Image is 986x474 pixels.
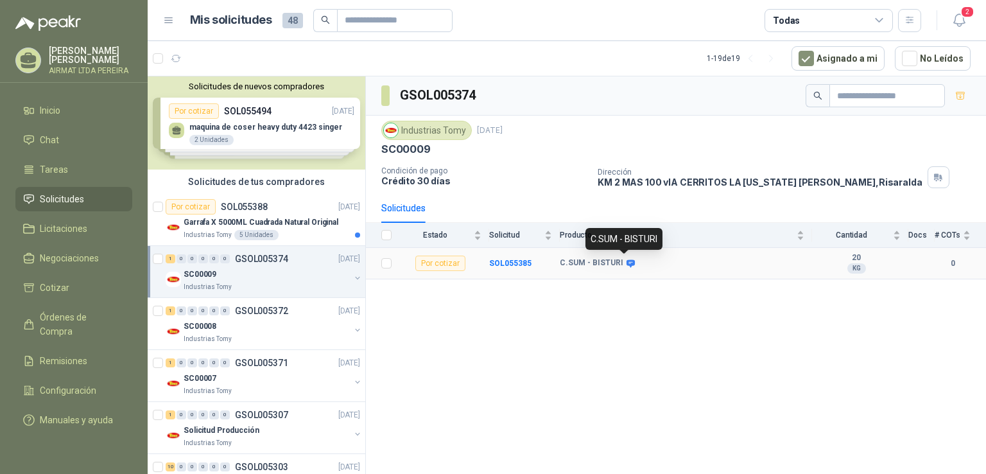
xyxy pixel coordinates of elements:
h1: Mis solicitudes [190,11,272,30]
p: Industrias Tomy [184,282,232,292]
a: Configuración [15,378,132,403]
div: 0 [220,254,230,263]
p: [DATE] [338,357,360,369]
img: Company Logo [166,220,181,235]
span: Solicitud [489,231,542,240]
a: Inicio [15,98,132,123]
span: Licitaciones [40,222,87,236]
span: 48 [282,13,303,28]
div: 10 [166,462,175,471]
h3: GSOL005374 [400,85,478,105]
div: 0 [187,358,197,367]
div: Todas [773,13,800,28]
button: No Leídos [895,46,971,71]
p: GSOL005371 [235,358,288,367]
img: Company Logo [166,272,181,287]
div: 0 [220,358,230,367]
p: Garrafa X 5000ML Cuadrada Natural Original [184,216,338,229]
div: 0 [198,410,208,419]
div: 1 [166,410,175,419]
p: Solicitud Producción [184,425,259,437]
div: 0 [177,254,186,263]
th: Producto [560,223,812,248]
span: Producto [560,231,794,240]
a: Manuales y ayuda [15,408,132,432]
span: Cotizar [40,281,69,295]
th: Solicitud [489,223,560,248]
p: Industrias Tomy [184,230,232,240]
p: [DATE] [338,409,360,421]
div: 5 Unidades [234,230,279,240]
div: Solicitudes de tus compradores [148,170,365,194]
a: Remisiones [15,349,132,373]
a: 1 0 0 0 0 0 GSOL005372[DATE] Company LogoSC00008Industrias Tomy [166,303,363,344]
p: SC00009 [381,143,431,156]
div: 0 [198,306,208,315]
span: Órdenes de Compra [40,310,120,338]
b: C.SUM - BISTURI [560,258,623,268]
p: SOL055388 [221,202,268,211]
div: Industrias Tomy [381,121,472,140]
p: [DATE] [477,125,503,137]
a: SOL055385 [489,259,532,268]
img: Company Logo [166,428,181,443]
div: 0 [187,462,197,471]
div: Por cotizar [415,256,465,271]
div: Solicitudes [381,201,426,215]
div: 0 [220,462,230,471]
p: [PERSON_NAME] [PERSON_NAME] [49,46,132,64]
span: search [321,15,330,24]
div: 0 [177,306,186,315]
span: Chat [40,133,59,147]
span: Estado [399,231,471,240]
p: [DATE] [338,305,360,317]
a: 1 0 0 0 0 0 GSOL005307[DATE] Company LogoSolicitud ProducciónIndustrias Tomy [166,407,363,448]
a: Licitaciones [15,216,132,241]
a: Chat [15,128,132,152]
p: Dirección [598,168,922,177]
div: Por cotizar [166,199,216,215]
p: Industrias Tomy [184,334,232,344]
div: 0 [198,358,208,367]
div: 0 [177,410,186,419]
p: GSOL005374 [235,254,288,263]
p: SC00008 [184,320,216,333]
p: GSOL005303 [235,462,288,471]
div: 0 [220,306,230,315]
div: 1 - 19 de 19 [707,48,781,69]
p: Condición de pago [381,166,587,175]
button: Solicitudes de nuevos compradores [153,82,360,91]
a: Cotizar [15,276,132,300]
img: Company Logo [166,376,181,391]
th: # COTs [935,223,986,248]
p: AIRMAT LTDA PEREIRA [49,67,132,75]
div: 0 [187,410,197,419]
p: KM 2 MAS 100 vIA CERRITOS LA [US_STATE] [PERSON_NAME] , Risaralda [598,177,922,188]
th: Estado [399,223,489,248]
a: Por cotizarSOL055388[DATE] Company LogoGarrafa X 5000ML Cuadrada Natural OriginalIndustrias Tomy5... [148,194,365,246]
span: Remisiones [40,354,87,368]
b: 20 [812,253,901,263]
div: 0 [209,462,219,471]
div: KG [847,263,866,274]
div: 1 [166,358,175,367]
span: Manuales y ayuda [40,413,113,427]
p: [DATE] [338,461,360,473]
a: 1 0 0 0 0 0 GSOL005374[DATE] Company LogoSC00009Industrias Tomy [166,251,363,292]
th: Docs [908,223,935,248]
div: 0 [220,410,230,419]
span: # COTs [935,231,960,240]
div: 0 [209,306,219,315]
div: Solicitudes de nuevos compradoresPor cotizarSOL055494[DATE] maquina de coser heavy duty 4423 sing... [148,76,365,170]
div: 0 [209,410,219,419]
span: search [813,91,822,100]
p: GSOL005372 [235,306,288,315]
p: [DATE] [338,253,360,265]
span: Cantidad [812,231,890,240]
div: 0 [187,254,197,263]
p: Crédito 30 días [381,175,587,186]
div: 1 [166,254,175,263]
a: Negociaciones [15,246,132,270]
div: 0 [177,358,186,367]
